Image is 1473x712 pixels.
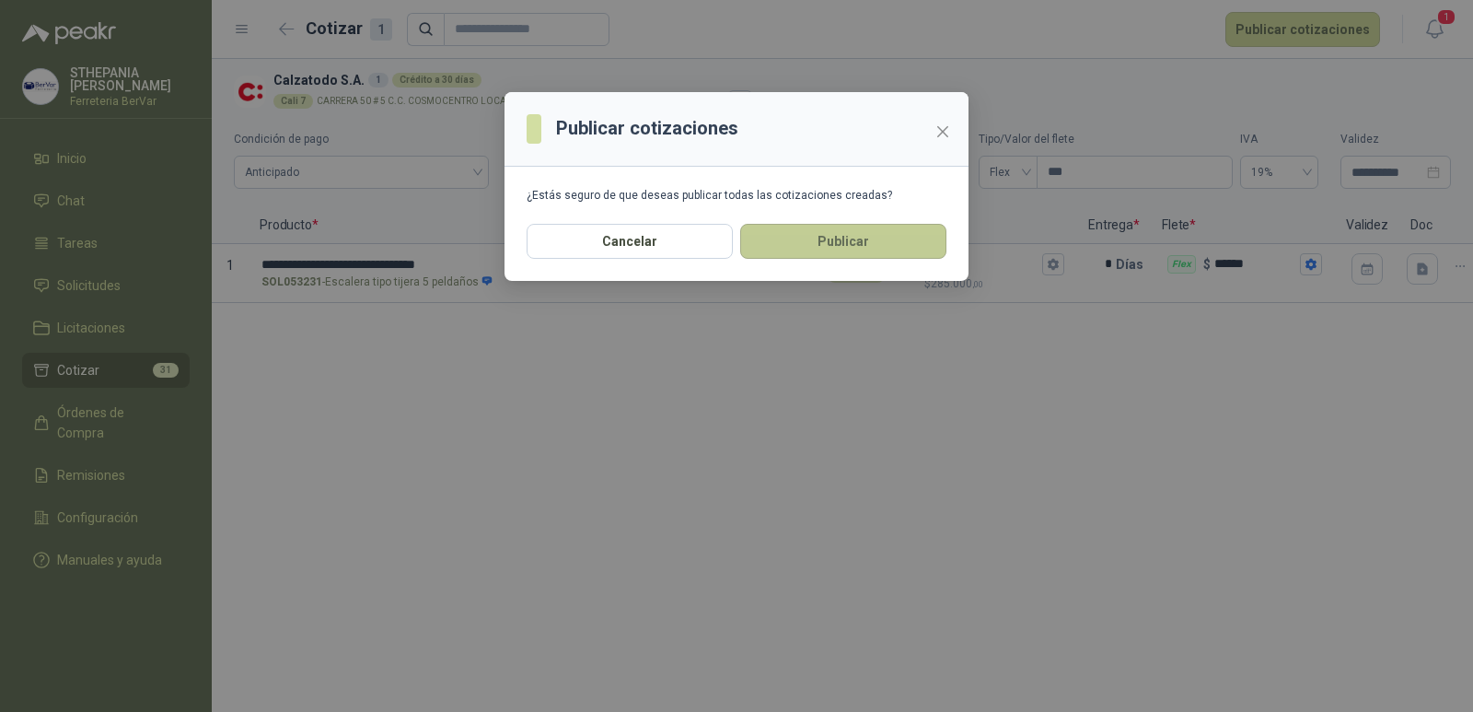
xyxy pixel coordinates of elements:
div: ¿Estás seguro de que deseas publicar todas las cotizaciones creadas? [527,189,946,202]
button: Close [928,117,957,146]
span: close [935,124,950,139]
h3: Publicar cotizaciones [556,114,738,143]
button: Publicar [740,224,946,259]
button: Cancelar [527,224,733,259]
